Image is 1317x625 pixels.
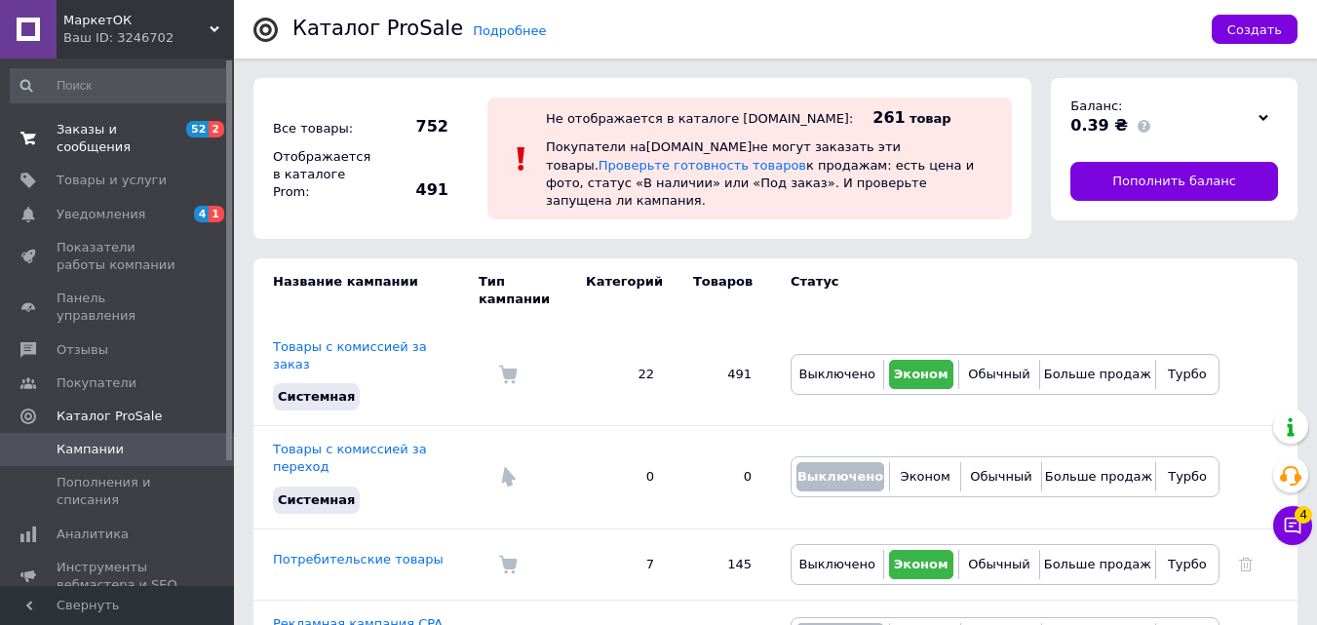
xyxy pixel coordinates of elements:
[674,528,771,600] td: 145
[57,290,180,325] span: Панель управления
[1212,15,1298,44] button: Создать
[546,111,853,126] div: Не отображается в каталоге [DOMAIN_NAME]:
[1070,162,1278,201] a: Пополнить баланс
[57,408,162,425] span: Каталог ProSale
[1047,462,1150,491] button: Больше продаж
[186,121,209,137] span: 52
[566,426,674,529] td: 0
[1045,550,1150,579] button: Больше продаж
[278,492,355,507] span: Системная
[894,557,949,571] span: Эконом
[273,552,444,566] a: Потребительские товары
[273,442,427,474] a: Товары с комиссией за переход
[57,441,124,458] span: Кампании
[1168,367,1207,381] span: Турбо
[546,139,974,208] span: Покупатели на [DOMAIN_NAME] не могут заказать эти товары. к продажам: есть цена и фото, статус «В...
[970,469,1031,484] span: Обычный
[797,469,883,484] span: Выключено
[566,324,674,426] td: 22
[796,550,878,579] button: Выключено
[1070,98,1122,113] span: Баланс:
[507,144,536,174] img: :exclamation:
[674,324,771,426] td: 491
[57,121,180,156] span: Заказы и сообщения
[799,557,875,571] span: Выключено
[1044,367,1151,381] span: Больше продаж
[278,389,355,404] span: Системная
[57,474,180,509] span: Пополнения и списания
[889,550,953,579] button: Эконом
[895,462,955,491] button: Эконом
[566,528,674,600] td: 7
[1070,116,1128,135] span: 0.39 ₴
[1161,550,1214,579] button: Турбо
[253,258,479,323] td: Название кампании
[968,557,1029,571] span: Обычный
[1273,506,1312,545] button: Чат с покупателем4
[799,367,875,381] span: Выключено
[1112,173,1236,190] span: Пополнить баланс
[968,367,1029,381] span: Обычный
[889,360,953,389] button: Эконом
[1239,557,1253,571] a: Удалить
[57,172,167,189] span: Товары и услуги
[63,29,234,47] div: Ваш ID: 3246702
[1045,360,1150,389] button: Больше продаж
[57,239,180,274] span: Показатели работы компании
[674,426,771,529] td: 0
[194,206,210,222] span: 4
[292,19,463,39] div: Каталог ProSale
[380,179,448,201] span: 491
[964,550,1034,579] button: Обычный
[1044,557,1151,571] span: Больше продаж
[57,341,108,359] span: Отзывы
[894,367,949,381] span: Эконом
[473,23,546,38] a: Подробнее
[273,339,427,371] a: Товары с комиссией за заказ
[674,258,771,323] td: Товаров
[966,462,1035,491] button: Обычный
[57,374,136,392] span: Покупатели
[268,115,375,142] div: Все товары:
[1227,22,1282,37] span: Создать
[771,258,1220,323] td: Статус
[10,68,230,103] input: Поиск
[566,258,674,323] td: Категорий
[498,555,518,574] img: Комиссия за заказ
[796,462,884,491] button: Выключено
[380,116,448,137] span: 752
[910,111,951,126] span: товар
[1161,462,1214,491] button: Турбо
[57,526,129,543] span: Аналитика
[1295,506,1312,524] span: 4
[872,108,905,127] span: 261
[599,158,806,173] a: Проверьте готовность товаров
[63,12,210,29] span: МаркетОК
[1045,469,1152,484] span: Больше продаж
[209,121,224,137] span: 2
[1168,469,1207,484] span: Турбо
[901,469,950,484] span: Эконом
[479,258,566,323] td: Тип кампании
[57,559,180,594] span: Инструменты вебмастера и SEO
[498,365,518,384] img: Комиссия за заказ
[1161,360,1214,389] button: Турбо
[57,206,145,223] span: Уведомления
[964,360,1034,389] button: Обычный
[209,206,224,222] span: 1
[796,360,878,389] button: Выключено
[1168,557,1207,571] span: Турбо
[498,467,518,487] img: Комиссия за переход
[268,143,375,207] div: Отображается в каталоге Prom:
